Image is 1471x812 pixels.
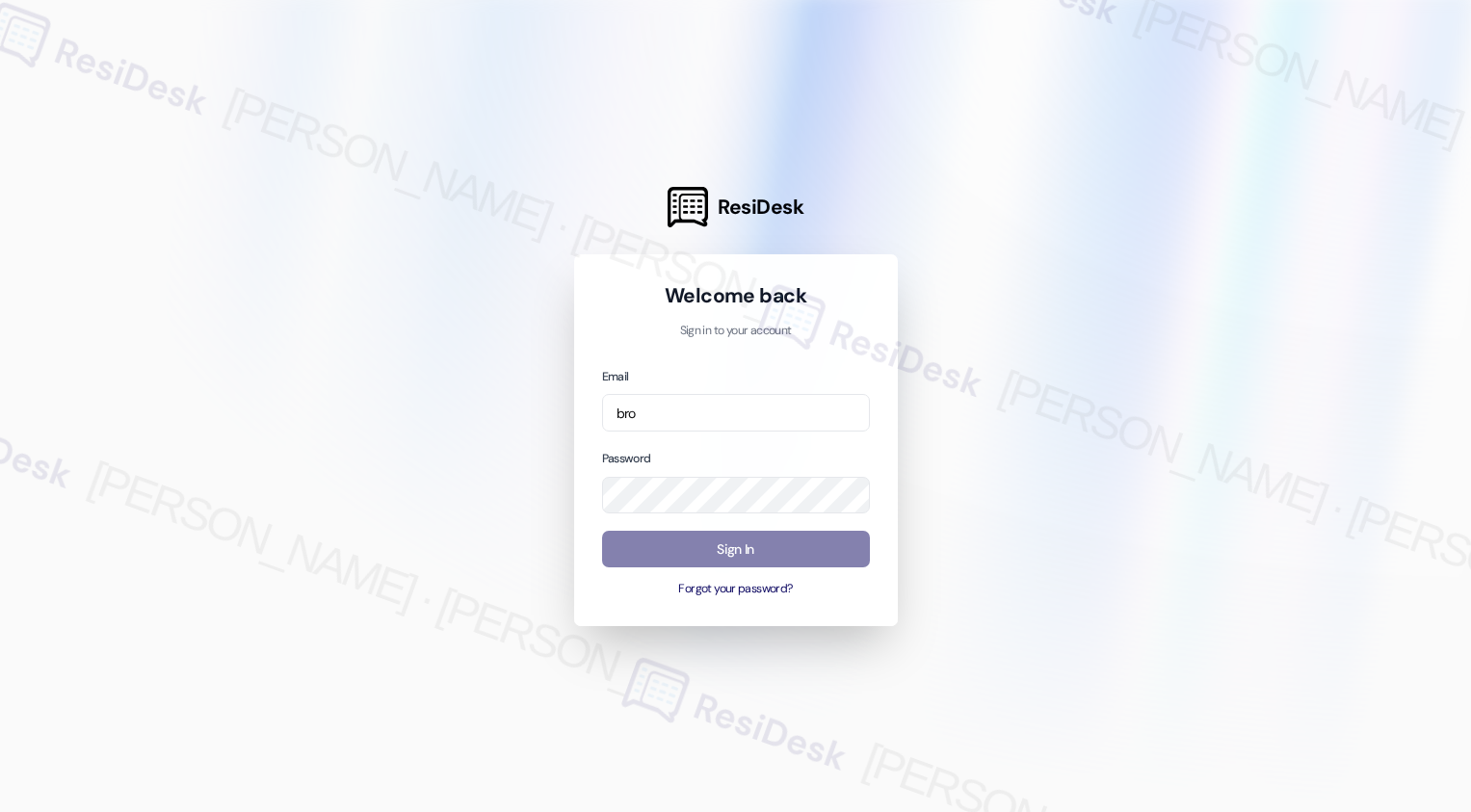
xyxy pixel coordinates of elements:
button: Sign In [602,531,870,568]
span: ResiDesk [718,194,803,221]
h1: Welcome back [602,282,870,309]
label: Email [602,369,629,384]
button: Forgot your password? [602,581,870,598]
input: name@example.com [602,394,870,432]
p: Sign in to your account [602,323,870,340]
img: ResiDesk Logo [668,187,708,227]
label: Password [602,451,651,466]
